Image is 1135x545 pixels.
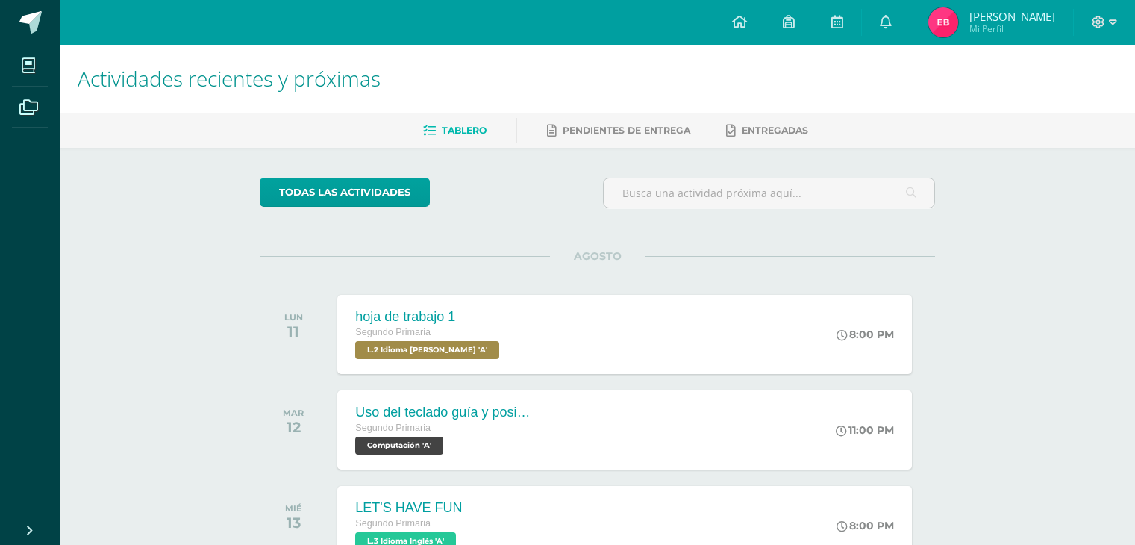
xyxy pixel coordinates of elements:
a: Pendientes de entrega [547,119,690,143]
span: [PERSON_NAME] [969,9,1055,24]
span: Entregadas [742,125,808,136]
span: Segundo Primaria [355,518,431,529]
div: 11:00 PM [836,423,894,437]
a: todas las Actividades [260,178,430,207]
div: 13 [285,514,302,532]
a: Entregadas [726,119,808,143]
img: 94bf75ea2e09b9ef851cf4077758348d.png [928,7,958,37]
span: L.2 Idioma Maya Kaqchikel 'A' [355,341,499,359]
div: 8:00 PM [837,328,894,341]
span: Segundo Primaria [355,423,431,433]
span: AGOSTO [550,249,645,263]
span: Pendientes de entrega [563,125,690,136]
input: Busca una actividad próxima aquí... [604,178,934,208]
span: Mi Perfil [969,22,1055,35]
div: 8:00 PM [837,519,894,532]
div: Uso del teclado guía y posicionamiento de manos [PERSON_NAME] [355,405,534,420]
div: MIÉ [285,503,302,514]
div: 12 [283,418,304,436]
div: 11 [284,323,303,340]
span: Actividades recientes y próximas [78,64,381,93]
span: Tablero [442,125,487,136]
a: Tablero [423,119,487,143]
span: Computación 'A' [355,437,443,455]
div: LET'S HAVE FUN [355,500,462,516]
div: MAR [283,408,304,418]
div: hoja de trabajo 1 [355,309,503,325]
div: LUN [284,312,303,323]
span: Segundo Primaria [355,327,431,337]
